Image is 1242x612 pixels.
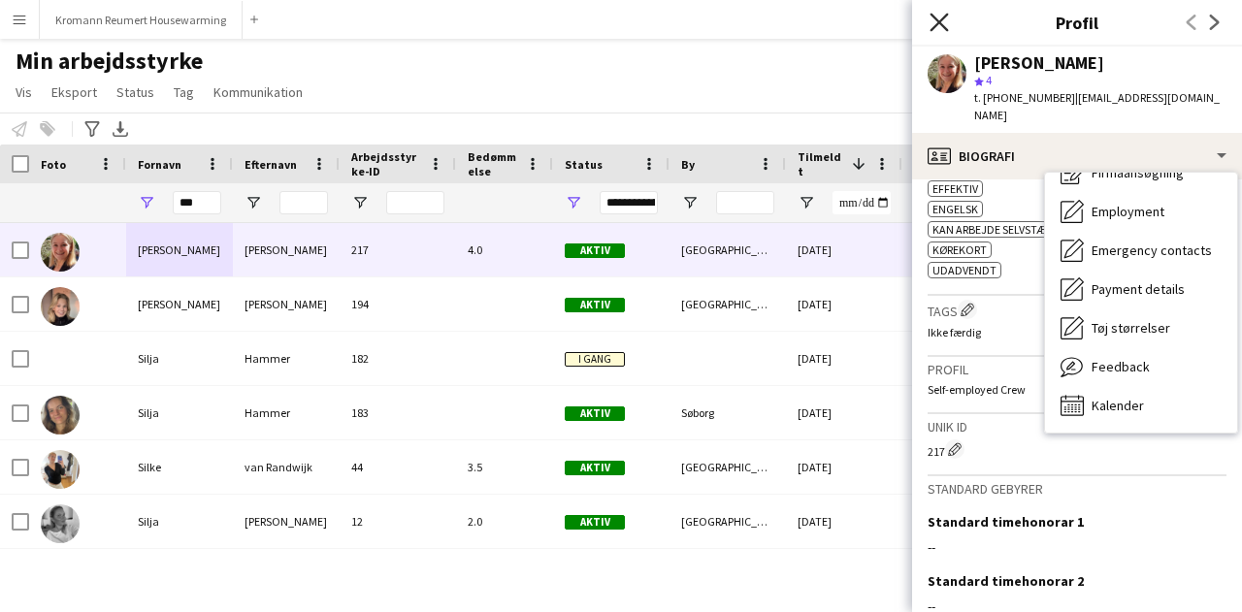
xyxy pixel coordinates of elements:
div: 12 [340,495,456,548]
span: Effektiv [932,181,978,196]
div: Hammer [233,386,340,439]
div: 3.5 [456,440,553,494]
button: Åbn Filtermenu [798,194,815,211]
div: [DATE] [786,277,902,331]
img: Silke van Randwijk [41,450,80,489]
div: Hammer [233,332,340,385]
p: Self-employed Crew [928,382,1226,397]
input: Arbejdsstyrke-ID Filter Input [386,191,444,214]
img: Silja Weigelt Jensen [41,233,80,272]
div: -- [928,538,1226,556]
span: Bedømmelse [468,149,518,178]
input: Efternavn Filter Input [279,191,328,214]
div: 217 [340,223,456,276]
button: Åbn Filtermenu [681,194,699,211]
span: Firmaansøgning [1092,164,1184,181]
span: Status [116,83,154,101]
div: Emergency contacts [1045,231,1237,270]
span: Tag [174,83,194,101]
div: Silja [126,332,233,385]
div: [GEOGRAPHIC_DATA] [670,277,786,331]
h3: Standard timehonorar 1 [928,513,1084,531]
div: 4.0 [456,223,553,276]
span: Status [565,157,603,172]
span: | [EMAIL_ADDRESS][DOMAIN_NAME] [974,90,1220,122]
span: Aktiv [565,243,625,258]
h3: Standard gebyrer [928,480,1226,498]
span: By [681,157,695,172]
div: [PERSON_NAME] [126,223,233,276]
div: [GEOGRAPHIC_DATA] [670,223,786,276]
img: Silja Hammer [41,396,80,435]
div: 38 dage [902,440,1019,494]
div: [PERSON_NAME] [974,54,1104,72]
div: [PERSON_NAME] [233,495,340,548]
div: 24 dage [902,223,1019,276]
div: 182 [340,332,456,385]
div: [DATE] [786,332,902,385]
span: Engelsk [932,202,978,216]
input: Fornavn Filter Input [173,191,221,214]
span: Udadvendt [932,263,997,277]
div: van Randwijk [233,440,340,494]
div: 183 [340,386,456,439]
span: Kalender [1092,397,1144,414]
div: Kalender [1045,386,1237,425]
img: Silja Borgstrøm [41,504,80,543]
div: Silke [126,440,233,494]
div: Firmaansøgning [1045,153,1237,192]
div: [GEOGRAPHIC_DATA] [670,495,786,548]
div: Feedback [1045,347,1237,386]
button: Åbn Filtermenu [565,194,582,211]
div: 2.0 [456,495,553,548]
span: Kommunikation [213,83,303,101]
button: Åbn Filtermenu [351,194,369,211]
span: 4 [986,73,992,87]
a: Status [109,80,162,105]
h3: Profil [928,361,1226,378]
span: Kan arbejde selvstændigt [932,222,1079,237]
h3: Tags [928,300,1226,320]
app-action-btn: Eksporter XLSX [109,117,132,141]
span: Tilmeldt [798,149,844,178]
button: Kromann Reumert Housewarming [40,1,243,39]
div: Biografi [912,133,1242,179]
div: Søborg [670,386,786,439]
input: By Filter Input [716,191,774,214]
div: [PERSON_NAME] [233,277,340,331]
div: [PERSON_NAME] [126,277,233,331]
span: Fornavn [138,157,181,172]
h3: Standard timehonorar 2 [928,572,1084,590]
span: I gang [565,352,625,367]
a: Vis [8,80,40,105]
a: Kommunikation [206,80,310,105]
span: Kørekort [932,242,987,257]
span: Arbejdsstyrke-ID [351,149,421,178]
div: Employment [1045,192,1237,231]
span: Aktiv [565,298,625,312]
div: 44 [340,440,456,494]
div: Payment details [1045,270,1237,308]
span: Foto [41,157,66,172]
app-action-btn: Avancerede filtre [81,117,104,141]
span: Vis [16,83,32,101]
button: Åbn Filtermenu [245,194,262,211]
div: [PERSON_NAME] [233,223,340,276]
div: [DATE] [786,440,902,494]
div: [DATE] [786,386,902,439]
p: Ikke færdig [928,325,1226,339]
span: Aktiv [565,461,625,475]
input: Tilmeldt Filter Input [833,191,891,214]
span: Feedback [1092,358,1150,375]
button: Åbn Filtermenu [138,194,155,211]
h3: Profil [912,10,1242,35]
div: 114 dage [902,495,1019,548]
span: Employment [1092,203,1164,220]
a: Eksport [44,80,105,105]
div: [DATE] [786,223,902,276]
span: Payment details [1092,280,1185,298]
div: 217 [928,439,1226,459]
span: Tøj størrelser [1092,319,1170,337]
div: [DATE] [786,495,902,548]
div: Tøj størrelser [1045,308,1237,347]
